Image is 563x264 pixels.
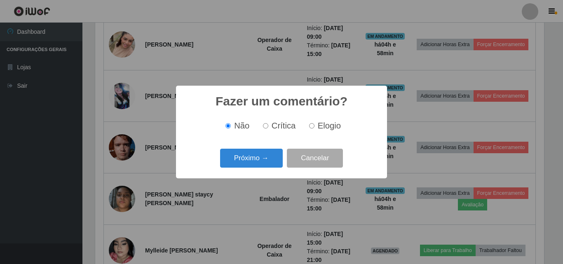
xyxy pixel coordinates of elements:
[225,123,231,128] input: Não
[216,94,347,109] h2: Fazer um comentário?
[272,121,296,130] span: Crítica
[263,123,268,128] input: Crítica
[220,149,283,168] button: Próximo →
[318,121,341,130] span: Elogio
[287,149,343,168] button: Cancelar
[309,123,314,128] input: Elogio
[234,121,249,130] span: Não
